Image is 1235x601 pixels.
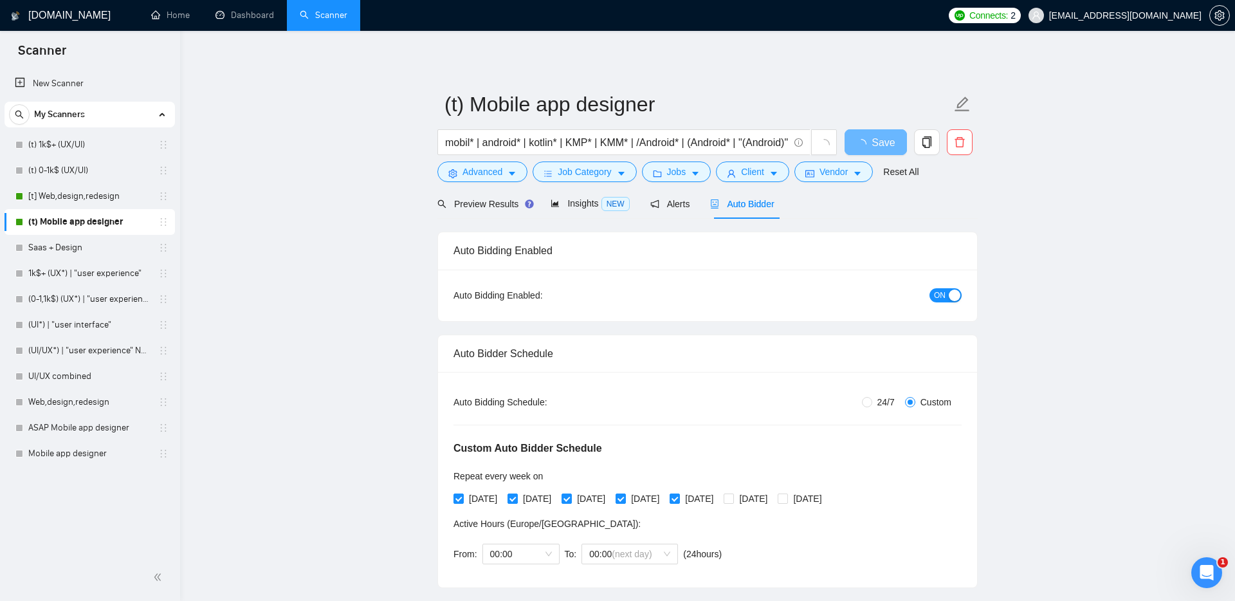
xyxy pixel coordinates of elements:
[794,162,873,182] button: idcardVendorcaret-down
[914,129,940,155] button: copy
[158,140,169,150] span: holder
[533,162,636,182] button: barsJob Categorycaret-down
[1209,10,1230,21] a: setting
[28,261,151,286] a: 1k$+ (UX*) | "user experience"
[158,320,169,330] span: holder
[667,165,686,179] span: Jobs
[710,199,719,208] span: robot
[300,10,347,21] a: searchScanner
[28,389,151,415] a: Web,design,redesign
[915,395,956,409] span: Custom
[883,165,919,179] a: Reset All
[28,312,151,338] a: (UI*) | "user interface"
[453,519,641,529] span: Active Hours ( Europe/[GEOGRAPHIC_DATA] ):
[11,6,20,26] img: logo
[612,549,652,559] span: (next day)
[453,471,543,481] span: Repeat every week on
[794,138,803,147] span: info-circle
[453,441,602,456] h5: Custom Auto Bidder Schedule
[1209,5,1230,26] button: setting
[28,415,151,441] a: ASAP Mobile app designer
[28,183,151,209] a: [t] Web,design,redesign
[853,169,862,178] span: caret-down
[1210,10,1229,21] span: setting
[969,8,1008,23] span: Connects:
[734,492,773,506] span: [DATE]
[915,136,939,148] span: copy
[445,134,789,151] input: Search Freelance Jobs...
[158,191,169,201] span: holder
[565,549,577,559] span: To:
[444,88,951,120] input: Scanner name...
[544,169,553,178] span: bars
[642,162,711,182] button: folderJobscaret-down
[10,110,29,119] span: search
[158,217,169,227] span: holder
[15,71,165,97] a: New Scanner
[680,492,718,506] span: [DATE]
[158,397,169,407] span: holder
[28,338,151,364] a: (UI/UX*) | "user experience" NEW
[158,371,169,382] span: holder
[9,104,30,125] button: search
[151,10,190,21] a: homeHome
[28,364,151,389] a: UI/UX combined
[650,199,690,209] span: Alerts
[28,286,151,312] a: (0-1,1k$) (UX*) | "user experience"
[710,199,774,209] span: Auto Bidder
[524,198,535,210] div: Tooltip anchor
[158,243,169,253] span: holder
[805,169,814,178] span: idcard
[28,441,151,467] a: Mobile app designer
[626,492,664,506] span: [DATE]
[490,544,552,564] span: 00:00
[453,288,623,302] div: Auto Bidding Enabled:
[617,169,626,178] span: caret-down
[5,102,175,467] li: My Scanners
[551,199,560,208] span: area-chart
[453,549,477,559] span: From:
[954,96,971,113] span: edit
[601,197,630,211] span: NEW
[215,10,274,21] a: dashboardDashboard
[558,165,611,179] span: Job Category
[1032,11,1041,20] span: user
[158,346,169,356] span: holder
[158,165,169,176] span: holder
[934,288,946,302] span: ON
[845,129,907,155] button: Save
[28,132,151,158] a: (t) 1k$+ (UX/UI)
[453,335,962,372] div: Auto Bidder Schedule
[856,139,872,149] span: loading
[153,571,166,584] span: double-left
[462,165,502,179] span: Advanced
[5,71,175,97] li: New Scanner
[947,136,972,148] span: delete
[1011,8,1016,23] span: 2
[508,169,517,178] span: caret-down
[788,492,827,506] span: [DATE]
[158,268,169,279] span: holder
[716,162,789,182] button: userClientcaret-down
[818,139,830,151] span: loading
[551,198,629,208] span: Insights
[947,129,973,155] button: delete
[1191,557,1222,588] iframe: Intercom live chat
[28,158,151,183] a: (t) 0-1k$ (UX/UI)
[572,492,610,506] span: [DATE]
[437,199,446,208] span: search
[453,232,962,269] div: Auto Bidding Enabled
[872,134,895,151] span: Save
[448,169,457,178] span: setting
[437,199,530,209] span: Preview Results
[158,294,169,304] span: holder
[872,395,900,409] span: 24/7
[691,169,700,178] span: caret-down
[727,169,736,178] span: user
[464,492,502,506] span: [DATE]
[683,549,722,559] span: ( 24 hours)
[769,169,778,178] span: caret-down
[34,102,85,127] span: My Scanners
[28,235,151,261] a: Saas + Design
[158,448,169,459] span: holder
